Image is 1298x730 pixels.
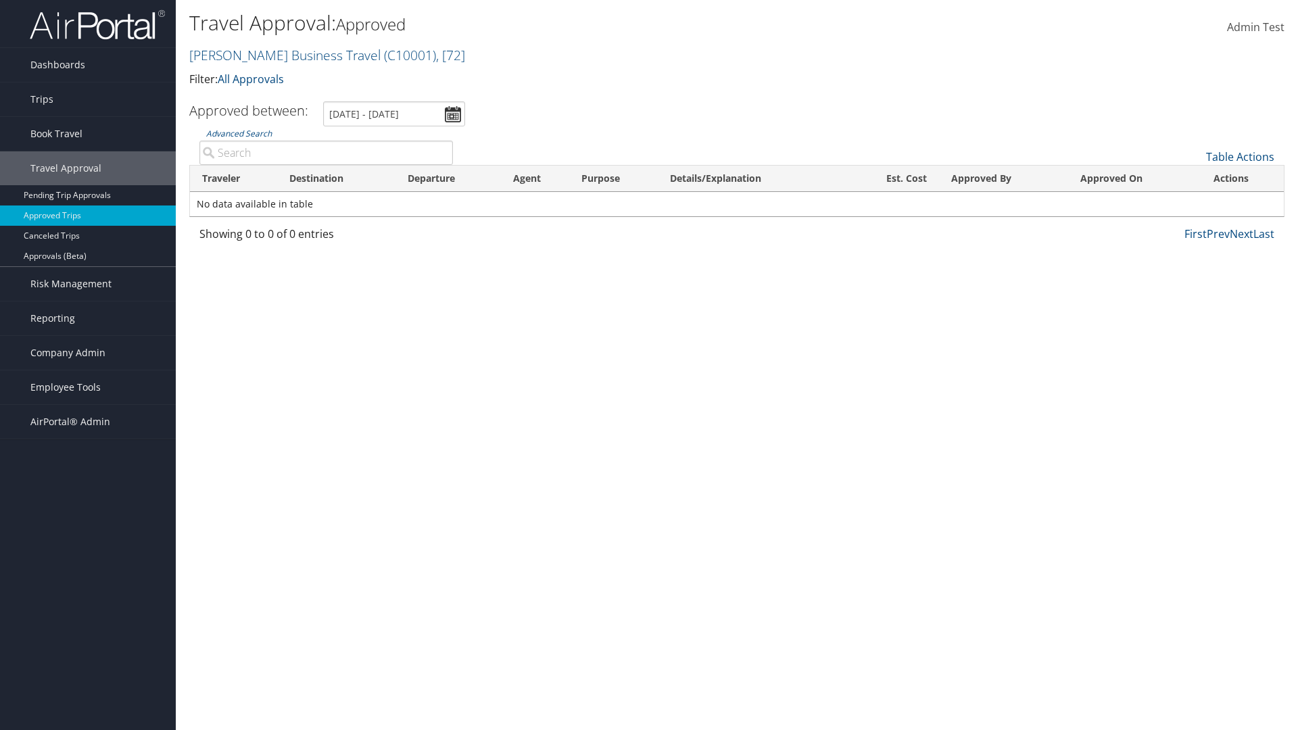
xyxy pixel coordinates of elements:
a: Admin Test [1227,7,1284,49]
p: Filter: [189,71,919,89]
a: [PERSON_NAME] Business Travel [189,46,465,64]
th: Agent [501,166,569,192]
span: ( C10001 ) [384,46,436,64]
th: Destination: activate to sort column ascending [277,166,395,192]
a: Next [1230,226,1253,241]
a: All Approvals [218,72,284,87]
span: Employee Tools [30,370,101,404]
div: Showing 0 to 0 of 0 entries [199,226,453,249]
span: Travel Approval [30,151,101,185]
span: , [ 72 ] [436,46,465,64]
a: Last [1253,226,1274,241]
a: Advanced Search [206,128,272,139]
span: Company Admin [30,336,105,370]
th: Purpose [569,166,657,192]
span: Trips [30,82,53,116]
span: Reporting [30,301,75,335]
td: No data available in table [190,192,1284,216]
th: Departure: activate to sort column ascending [395,166,501,192]
th: Details/Explanation [658,166,846,192]
th: Est. Cost: activate to sort column ascending [846,166,939,192]
small: Approved [336,13,406,35]
span: AirPortal® Admin [30,405,110,439]
span: Book Travel [30,117,82,151]
img: airportal-logo.png [30,9,165,41]
th: Traveler: activate to sort column ascending [190,166,277,192]
a: Table Actions [1206,149,1274,164]
a: First [1184,226,1207,241]
h1: Travel Approval: [189,9,919,37]
th: Approved By: activate to sort column ascending [939,166,1069,192]
span: Risk Management [30,267,112,301]
a: Prev [1207,226,1230,241]
h3: Approved between: [189,101,308,120]
th: Actions [1201,166,1284,192]
span: Admin Test [1227,20,1284,34]
input: [DATE] - [DATE] [323,101,465,126]
th: Approved On: activate to sort column ascending [1068,166,1201,192]
span: Dashboards [30,48,85,82]
input: Advanced Search [199,141,453,165]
